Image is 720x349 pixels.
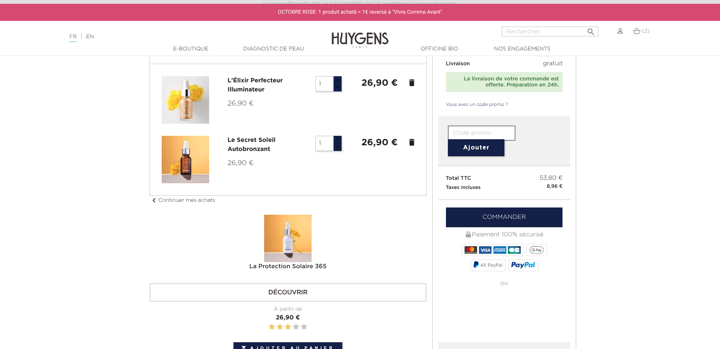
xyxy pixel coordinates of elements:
[446,61,470,66] span: Livraison
[484,45,560,53] a: Nos engagements
[301,322,307,332] label: 5
[228,137,276,152] a: Le Secret Soleil Autobronzant
[446,273,563,294] div: ou
[249,264,327,270] a: La Protection Solaire 365
[450,76,559,89] div: La livraison de votre commande est offerte. Préparation en 24h.
[529,246,544,254] img: google_pay
[584,24,598,35] button: 
[150,305,427,313] div: À partir de
[153,45,229,53] a: E-Boutique
[276,315,300,321] span: 26,90 €
[448,126,515,141] input: Code promo
[446,52,470,57] span: 2 articles
[264,215,312,262] img: La Protection Solaire 365
[407,138,416,147] a: delete
[479,246,492,254] img: VISA
[446,185,481,190] small: Taxes incluses
[465,246,477,254] img: MASTERCARD
[402,45,477,53] a: Officine Bio
[438,101,508,108] a: Vous avez un code promo ?
[547,183,562,190] small: 8,96 €
[361,138,398,147] strong: 26,90 €
[236,45,312,53] a: Diagnostic de peau
[361,79,398,88] strong: 26,90 €
[228,100,254,107] span: 26,90 €
[228,160,254,167] span: 26,90 €
[293,322,299,332] label: 4
[642,28,650,34] span: (2)
[633,28,650,34] a: (2)
[508,246,520,254] img: CB_NATIONALE
[150,198,216,203] a: chevron_leftContinuer mes achats
[586,25,596,34] i: 
[332,20,389,49] img: Huygens
[162,76,209,124] img: L\'Élixir Perfecteur Illuminateur
[446,294,563,311] iframe: PayPal-paypal
[269,322,275,332] label: 1
[446,208,563,227] a: Commander
[69,34,77,42] a: FR
[162,136,209,183] img: Le Secret Soleil Autobronzant
[150,196,159,205] i: chevron_left
[407,78,416,87] a: delete
[448,139,504,156] button: Ajouter
[66,32,294,41] div: |
[446,176,471,181] span: Total TTC
[277,322,283,332] label: 2
[540,174,563,183] span: 53,80 €
[543,59,562,68] span: gratuit
[466,231,471,237] img: Paiement 100% sécurisé
[446,314,563,331] iframe: PayPal-paylater
[493,246,506,254] img: AMEX
[86,34,94,39] a: EN
[446,227,563,242] div: Paiement 100% sécurisé
[150,283,427,302] a: Découvrir
[481,263,503,268] span: 4X PayPal
[502,27,599,36] input: Rechercher
[285,322,291,332] label: 3
[228,78,283,93] a: L'Élixir Perfecteur Illuminateur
